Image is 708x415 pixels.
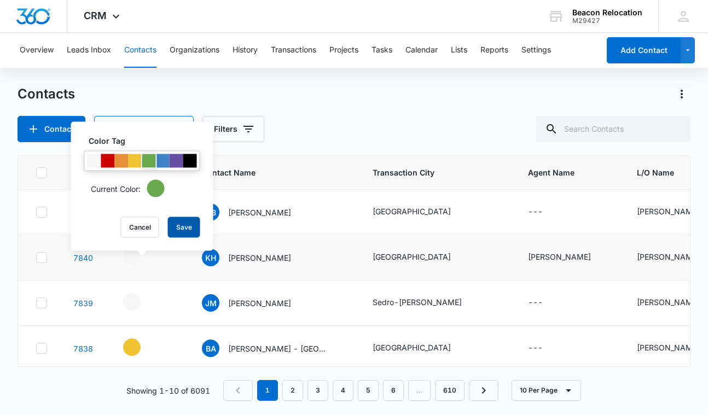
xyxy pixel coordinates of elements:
span: BA [202,340,219,357]
button: Actions [673,85,690,103]
p: Showing 1-10 of 6091 [126,385,210,396]
div: --- [528,206,543,219]
span: Contact Name [202,167,330,178]
div: #f1c232 [129,154,142,168]
div: Agent Name - - Select to Edit Field [528,342,562,355]
a: Page 2 [282,380,303,401]
span: KH [202,249,219,266]
div: Contact Name - Bradley Avery - NC - Select to Edit Field [202,340,346,357]
a: Next Page [469,380,498,401]
p: [PERSON_NAME] - [GEOGRAPHIC_DATA] [228,343,327,354]
div: - - Select to Edit Field [123,293,160,311]
div: - - Select to Edit Field [123,248,160,265]
a: Navigate to contact details page for Kevin Honeycutt [73,253,93,262]
div: --- [528,342,543,355]
div: [PERSON_NAME] [528,251,591,262]
div: Transaction City - Greensboro - Select to Edit Field [373,342,471,355]
div: Agent Name - C.V. Williams - Select to Edit Field [528,251,611,264]
div: Transaction City - Brooksville - Select to Edit Field [373,206,471,219]
div: Agent Name - - Select to Edit Field [528,206,562,219]
div: account id [572,17,642,25]
div: #674ea7 [170,154,183,168]
div: #6aa84f [142,154,156,168]
button: Transactions [271,33,316,68]
em: 1 [257,380,278,401]
div: #000000 [183,154,197,168]
div: #F6F6F6 [88,154,101,168]
button: Lists [451,33,467,68]
a: Page 610 [435,380,465,401]
a: Navigate to contact details page for Josh Mills [73,299,93,308]
p: Current Color: [91,183,141,194]
button: Filters [202,116,264,142]
button: Leads Inbox [67,33,111,68]
span: Agent Name [528,167,611,178]
div: Transaction City - Lebanon - Select to Edit Field [373,251,471,264]
span: CRM [84,10,107,21]
div: --- [528,296,543,309]
button: Projects [329,33,358,68]
button: Add Contact [607,37,681,63]
button: Import Contacts [94,116,194,142]
a: Page 4 [333,380,353,401]
button: Calendar [405,33,438,68]
nav: Pagination [223,380,498,401]
button: Add Contact [18,116,85,142]
button: 10 Per Page [512,380,581,401]
div: - - Select to Edit Field [123,338,160,356]
button: Overview [20,33,54,68]
div: Contact Name - Josh Mills - Select to Edit Field [202,294,311,312]
button: Cancel [121,217,159,238]
span: Transaction City [373,167,502,178]
button: Save [168,217,200,238]
span: JM [202,294,219,312]
div: Contact Name - Claire Bogert-Brooks - Select to Edit Field [202,203,311,221]
p: [PERSON_NAME] [228,297,291,309]
div: [GEOGRAPHIC_DATA] [373,251,451,262]
a: Page 6 [383,380,404,401]
div: #3d85c6 [156,154,170,168]
a: Navigate to contact details page for Bradley Avery - NC [73,344,93,353]
div: [PERSON_NAME] [637,251,700,262]
div: [GEOGRAPHIC_DATA] [373,342,451,353]
div: #CC0000 [101,154,115,168]
div: account name [572,8,642,17]
div: [GEOGRAPHIC_DATA] [373,206,451,217]
div: [PERSON_NAME] [637,206,700,217]
div: #e69138 [115,154,129,168]
button: Organizations [170,33,219,68]
div: Transaction City - Sedro-Woolley - Select to Edit Field [373,296,481,309]
div: Agent Name - - Select to Edit Field [528,296,562,309]
h1: Contacts [18,86,75,102]
button: Reports [480,33,508,68]
button: Contacts [124,33,156,68]
p: [PERSON_NAME] [228,252,291,264]
a: Page 3 [307,380,328,401]
button: Settings [521,33,551,68]
div: [PERSON_NAME] [637,342,700,353]
div: Contact Name - Kevin Honeycutt - Select to Edit Field [202,249,311,266]
input: Search Contacts [536,116,690,142]
button: Tasks [372,33,392,68]
div: [PERSON_NAME] [637,296,700,308]
a: Page 5 [358,380,379,401]
div: Sedro-[PERSON_NAME] [373,296,462,308]
button: History [233,33,258,68]
label: Color Tag [89,135,205,147]
p: [PERSON_NAME] [228,207,291,218]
